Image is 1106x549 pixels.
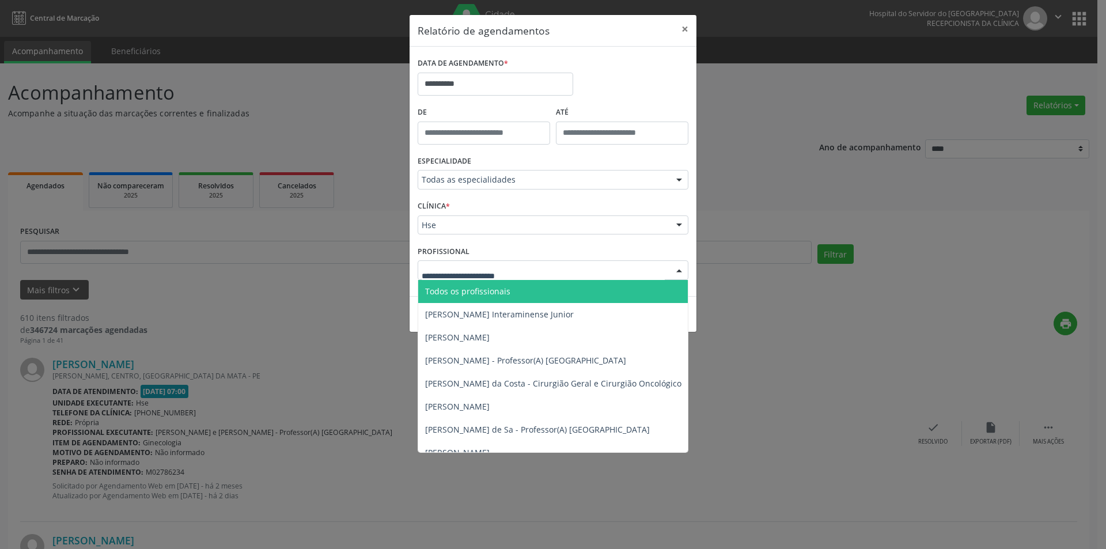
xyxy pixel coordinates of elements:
[418,104,550,122] label: De
[673,15,696,43] button: Close
[418,55,508,73] label: DATA DE AGENDAMENTO
[425,309,574,320] span: [PERSON_NAME] Interaminense Junior
[425,332,490,343] span: [PERSON_NAME]
[556,104,688,122] label: ATÉ
[425,286,510,297] span: Todos os profissionais
[425,401,490,412] span: [PERSON_NAME]
[425,447,490,458] span: [PERSON_NAME]
[418,153,471,171] label: ESPECIALIDADE
[425,378,681,389] span: [PERSON_NAME] da Costa - Cirurgião Geral e Cirurgião Oncológico
[422,174,665,185] span: Todas as especialidades
[422,219,665,231] span: Hse
[418,23,550,38] h5: Relatório de agendamentos
[425,424,650,435] span: [PERSON_NAME] de Sa - Professor(A) [GEOGRAPHIC_DATA]
[418,198,450,215] label: CLÍNICA
[418,243,469,260] label: PROFISSIONAL
[425,355,626,366] span: [PERSON_NAME] - Professor(A) [GEOGRAPHIC_DATA]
